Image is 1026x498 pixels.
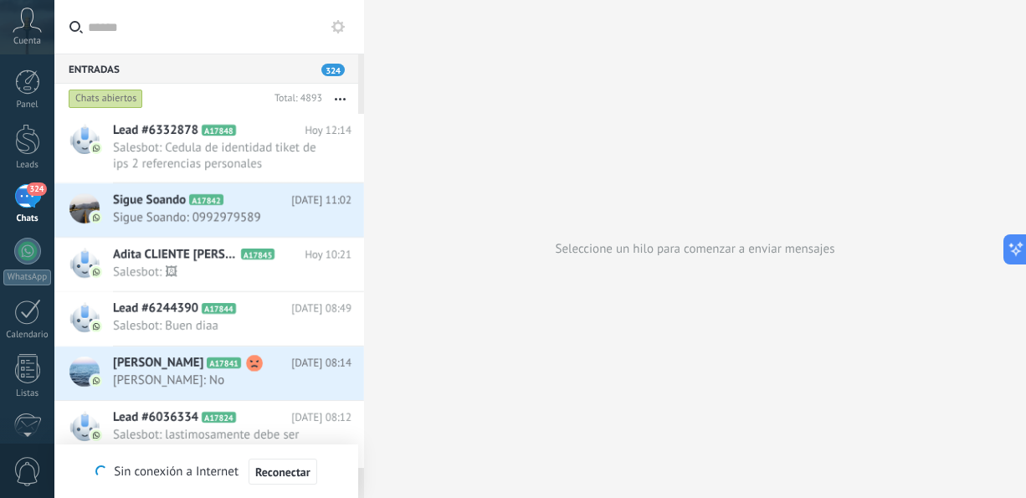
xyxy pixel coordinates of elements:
img: com.amocrm.amocrmwa.svg [90,375,102,387]
span: A17842 [189,194,223,205]
div: Entradas [54,54,358,84]
span: Adita CLIENTE [PERSON_NAME] [113,246,238,263]
span: [DATE] 08:14 [291,355,351,372]
span: [DATE] 08:12 [291,409,351,426]
img: com.amocrm.amocrmwa.svg [90,266,102,278]
span: [DATE] 11:02 [291,192,351,208]
span: Hoy 12:14 [305,122,351,139]
a: Sigue Soando A17842 [DATE] 11:02 Sigue Soando: 0992979589 [54,183,364,237]
a: Adita CLIENTE [PERSON_NAME] A17845 Hoy 10:21 Salesbot: 🖼 [54,238,364,291]
button: Reconectar [249,459,317,485]
span: Salesbot: lastimosamente debe ser inforconf limpio [113,427,320,459]
span: A17844 [202,303,235,314]
a: Lead #6244390 A17844 [DATE] 08:49 Salesbot: Buen diaa [54,292,364,346]
span: Salesbot: 🖼 [113,264,320,280]
span: Sigue Soando: 0992979589 [113,209,320,225]
img: com.amocrm.amocrmwa.svg [90,142,102,154]
div: Sin conexión a Internet [95,458,316,485]
span: A17841 [207,357,240,368]
span: 324 [27,182,46,196]
span: Lead #6244390 [113,300,198,317]
div: Chats [3,213,52,224]
div: WhatsApp [3,270,51,285]
span: Lead #6036334 [113,409,198,426]
img: com.amocrm.amocrmwa.svg [90,429,102,441]
span: Sigue Soando [113,192,186,208]
div: Panel [3,100,52,110]
span: Reconectar [255,466,310,478]
div: Calendario [3,330,52,341]
span: 324 [321,64,345,76]
div: Total: 4893 [268,90,322,107]
span: Cuenta [13,36,41,47]
span: Salesbot: Cedula de identidad tiket de ips 2 referencias personales [113,140,320,172]
span: A17845 [241,249,274,259]
span: Lead #6332878 [113,122,198,139]
span: [DATE] 08:49 [291,300,351,317]
span: Hoy 10:21 [305,246,351,263]
div: Chats abiertos [69,89,143,109]
img: com.amocrm.amocrmwa.svg [90,212,102,223]
a: Lead #6332878 A17848 Hoy 12:14 Salesbot: Cedula de identidad tiket de ips 2 referencias personales [54,114,364,182]
a: [PERSON_NAME] A17841 [DATE] 08:14 [PERSON_NAME]: No [54,347,364,400]
button: Más [322,84,358,114]
span: Salesbot: Buen diaa [113,318,320,334]
span: [PERSON_NAME] [113,355,203,372]
div: Leads [3,160,52,171]
img: com.amocrm.amocrmwa.svg [90,321,102,332]
span: A17824 [202,412,235,423]
span: [PERSON_NAME]: No [113,372,320,388]
a: Lead #6036334 A17824 [DATE] 08:12 Salesbot: lastimosamente debe ser inforconf limpio [54,401,364,470]
div: Listas [3,388,52,399]
span: A17848 [202,125,235,136]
